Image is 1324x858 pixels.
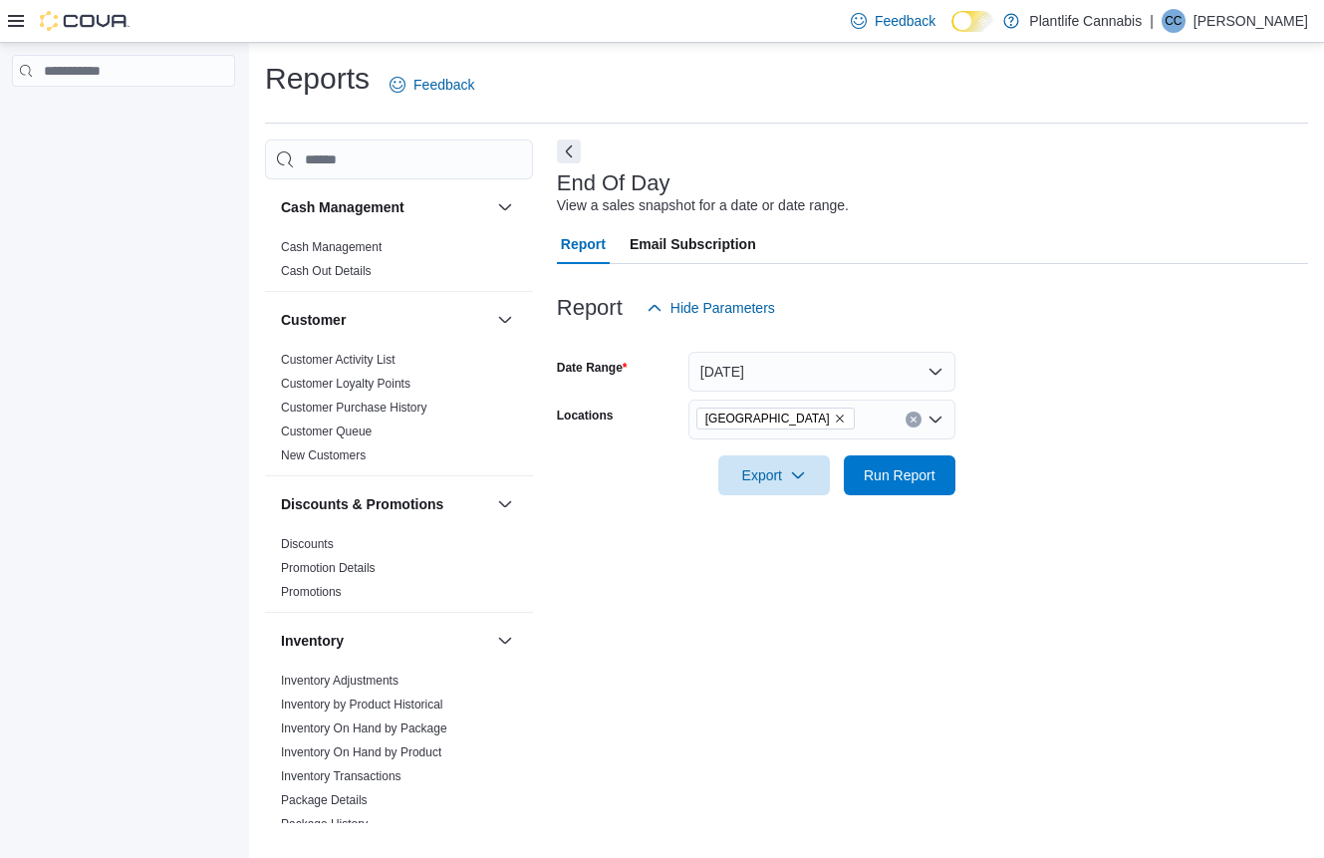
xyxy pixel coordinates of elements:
[557,140,581,163] button: Next
[281,536,334,552] span: Discounts
[557,171,670,195] h3: End Of Day
[705,409,830,429] span: [GEOGRAPHIC_DATA]
[413,75,474,95] span: Feedback
[557,195,849,216] div: View a sales snapshot for a date or date range.
[281,376,410,392] span: Customer Loyalty Points
[281,560,376,576] span: Promotion Details
[281,400,427,416] span: Customer Purchase History
[281,239,382,255] span: Cash Management
[281,424,372,439] span: Customer Queue
[843,1,943,41] a: Feedback
[281,631,489,651] button: Inventory
[281,697,443,713] span: Inventory by Product Historical
[1193,9,1308,33] p: [PERSON_NAME]
[265,348,533,475] div: Customer
[630,224,756,264] span: Email Subscription
[265,235,533,291] div: Cash Management
[281,768,401,784] span: Inventory Transactions
[281,448,366,462] a: New Customers
[281,352,396,368] span: Customer Activity List
[927,412,943,428] button: Open list of options
[281,377,410,391] a: Customer Loyalty Points
[493,308,517,332] button: Customer
[281,817,368,831] a: Package History
[1162,9,1186,33] div: Clarke Cole
[281,769,401,783] a: Inventory Transactions
[951,11,993,32] input: Dark Mode
[281,720,447,736] span: Inventory On Hand by Package
[281,425,372,438] a: Customer Queue
[12,91,235,139] nav: Complex example
[1029,9,1142,33] p: Plantlife Cannabis
[281,584,342,600] span: Promotions
[951,32,952,33] span: Dark Mode
[557,408,614,424] label: Locations
[1165,9,1182,33] span: CC
[40,11,130,31] img: Cova
[281,263,372,279] span: Cash Out Details
[1150,9,1154,33] p: |
[265,59,370,99] h1: Reports
[670,298,775,318] span: Hide Parameters
[281,674,398,688] a: Inventory Adjustments
[265,532,533,612] div: Discounts & Promotions
[875,11,935,31] span: Feedback
[281,793,368,807] a: Package Details
[281,240,382,254] a: Cash Management
[281,310,489,330] button: Customer
[557,296,623,320] h3: Report
[281,401,427,415] a: Customer Purchase History
[281,561,376,575] a: Promotion Details
[281,447,366,463] span: New Customers
[281,631,344,651] h3: Inventory
[688,352,955,392] button: [DATE]
[281,264,372,278] a: Cash Out Details
[493,492,517,516] button: Discounts & Promotions
[382,65,482,105] a: Feedback
[730,455,818,495] span: Export
[281,585,342,599] a: Promotions
[281,745,441,759] a: Inventory On Hand by Product
[281,197,489,217] button: Cash Management
[493,195,517,219] button: Cash Management
[864,465,935,485] span: Run Report
[281,744,441,760] span: Inventory On Hand by Product
[281,537,334,551] a: Discounts
[561,224,606,264] span: Report
[281,310,346,330] h3: Customer
[281,698,443,712] a: Inventory by Product Historical
[557,360,628,376] label: Date Range
[281,721,447,735] a: Inventory On Hand by Package
[493,629,517,653] button: Inventory
[281,494,489,514] button: Discounts & Promotions
[906,412,922,428] button: Clear input
[281,792,368,808] span: Package Details
[281,353,396,367] a: Customer Activity List
[718,455,830,495] button: Export
[281,197,404,217] h3: Cash Management
[834,413,846,425] button: Remove Fort Saskatchewan from selection in this group
[639,288,783,328] button: Hide Parameters
[844,455,955,495] button: Run Report
[696,408,855,429] span: Fort Saskatchewan
[281,816,368,832] span: Package History
[281,673,398,689] span: Inventory Adjustments
[281,494,443,514] h3: Discounts & Promotions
